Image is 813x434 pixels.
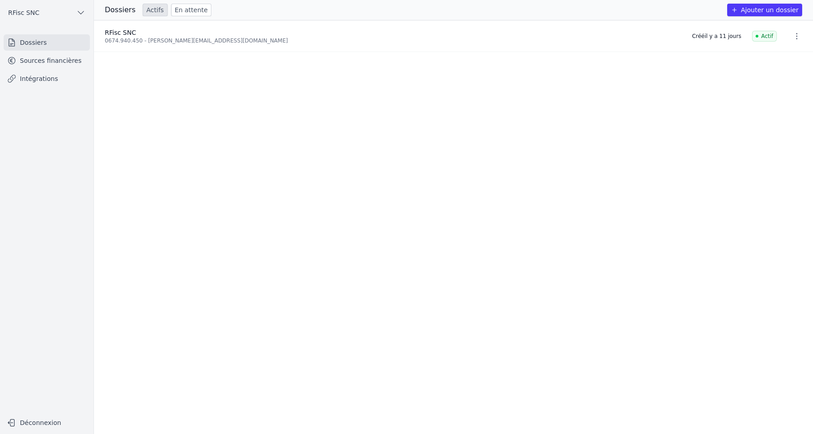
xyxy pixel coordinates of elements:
a: Intégrations [4,71,90,87]
a: En attente [171,4,211,16]
div: 0674.940.450 - [PERSON_NAME][EMAIL_ADDRESS][DOMAIN_NAME] [105,37,681,44]
a: Actifs [143,4,168,16]
button: Déconnexion [4,415,90,430]
span: RFisc SNC [8,8,39,17]
button: RFisc SNC [4,5,90,20]
a: Dossiers [4,34,90,51]
span: RFisc SNC [105,29,136,36]
span: Actif [752,31,777,42]
a: Sources financières [4,52,90,69]
h3: Dossiers [105,5,135,15]
div: Créé il y a 11 jours [692,33,741,40]
button: Ajouter un dossier [727,4,802,16]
